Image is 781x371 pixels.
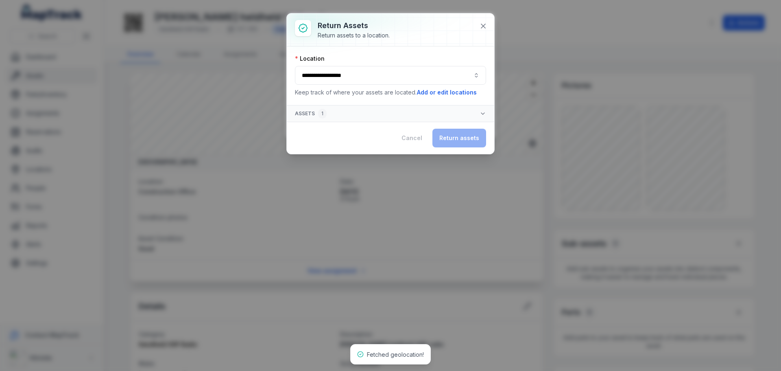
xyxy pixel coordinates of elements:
[295,55,325,63] label: Location
[318,31,390,40] div: Return assets to a location.
[287,105,494,122] button: Assets1
[295,109,327,119] span: Assets
[367,351,424,358] span: Fetched geolocation!
[295,88,486,97] p: Keep track of where your assets are located.
[417,88,477,97] button: Add or edit locations
[318,20,390,31] h3: Return assets
[318,109,327,119] div: 1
